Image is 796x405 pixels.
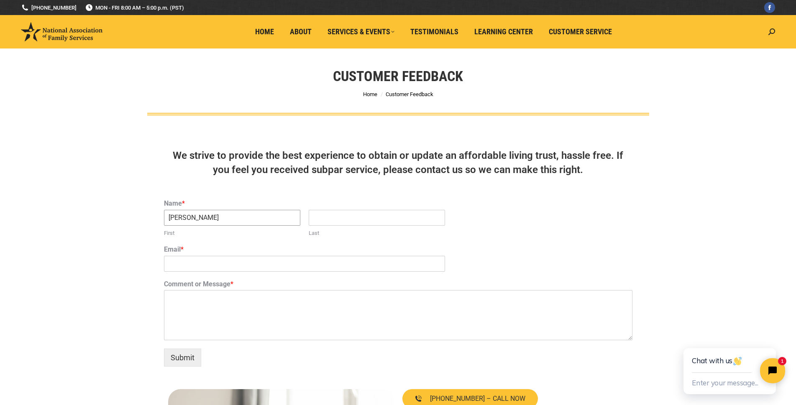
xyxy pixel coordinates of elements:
label: Name [164,199,632,208]
h3: We strive to provide the best experience to obtain or update an affordable living trust, hassle f... [164,149,632,177]
span: Testimonials [410,27,458,36]
span: Customer Service [549,27,612,36]
a: Home [363,91,377,97]
span: About [290,27,312,36]
iframe: Tidio Chat [666,321,796,405]
a: Facebook page opens in new window [764,2,775,13]
a: Home [249,24,280,40]
span: Home [255,27,274,36]
h1: Customer Feedback [333,67,463,85]
label: Email [164,245,632,254]
span: Services & Events [328,27,394,36]
label: Last [309,230,445,237]
img: National Association of Family Services [21,22,102,41]
a: Customer Service [543,24,618,40]
label: Comment or Message [164,280,632,289]
span: Customer Feedback [386,91,433,97]
span: MON - FRI 8:00 AM – 5:00 p.m. (PST) [85,4,184,12]
a: [PHONE_NUMBER] [21,4,77,12]
a: Testimonials [404,24,464,40]
label: First [164,230,300,237]
a: About [284,24,317,40]
span: Learning Center [474,27,533,36]
a: Learning Center [468,24,539,40]
button: Submit [164,349,201,367]
span: [PHONE_NUMBER] – CALL NOW [430,395,525,402]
